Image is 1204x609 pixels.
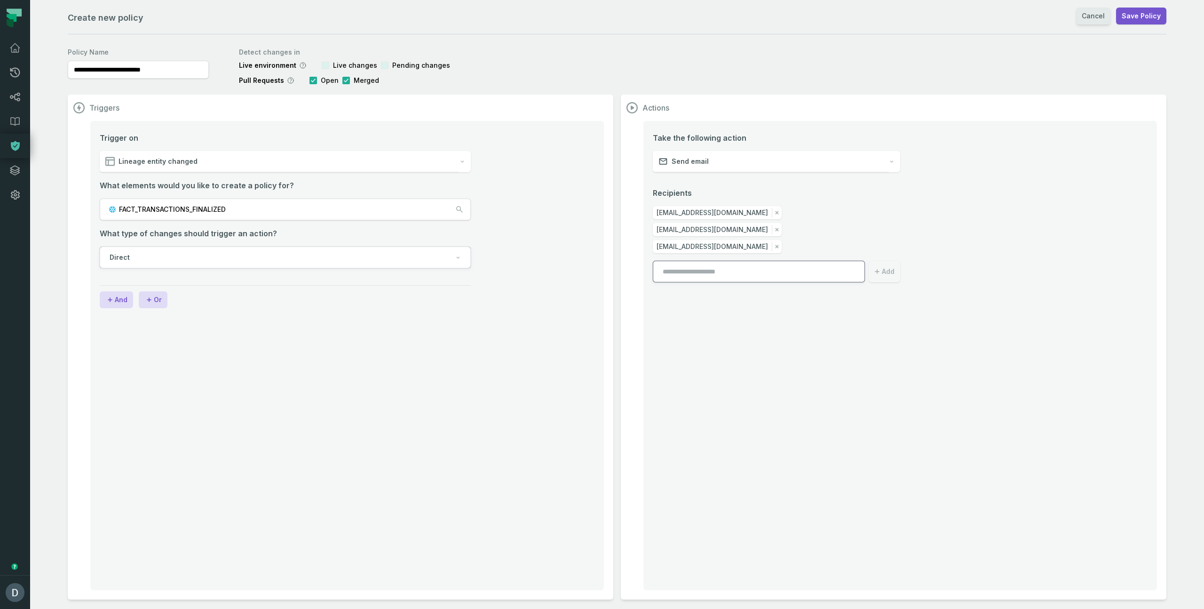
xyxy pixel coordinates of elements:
span: Trigger on [100,132,138,144]
span: FACT_TRANSACTIONS_FINALIZED [119,205,226,214]
button: Direct [100,247,471,268]
button: And [100,291,133,308]
label: Detect changes in [239,48,454,57]
div: Tooltip anchor [10,562,19,571]
span: Open [321,76,339,85]
span: Lineage entity changed [119,157,198,166]
button: FACT_TRANSACTIONS_FINALIZED [100,199,471,220]
button: Save Policy [1116,8,1166,24]
span: Merged [354,76,379,85]
span: [EMAIL_ADDRESS][DOMAIN_NAME] [657,208,768,217]
h1: Actions [642,103,669,112]
button: Or [139,291,167,308]
span: [EMAIL_ADDRESS][DOMAIN_NAME] [657,242,768,251]
span: Live changes [333,61,377,70]
span: What elements would you like to create a policy for? [100,180,294,191]
h1: Create new policy [68,11,143,24]
span: Pending changes [392,61,450,70]
label: Policy Name [68,48,209,57]
img: avatar of Daniel Lahyani [6,583,24,602]
button: Send email [653,151,900,172]
span: Take the following action [653,132,900,144]
button: Lineage entity changed [100,151,471,172]
span: Pull Requests [239,76,284,85]
a: Cancel [1076,8,1110,24]
span: Live environment [239,61,296,70]
span: [EMAIL_ADDRESS][DOMAIN_NAME] [657,225,768,234]
h1: Triggers [89,103,119,112]
span: Direct [110,253,130,262]
button: Add [869,261,900,282]
span: What type of changes should trigger an action? [100,228,471,239]
span: Send email [672,157,709,166]
span: Recipients [653,187,900,199]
